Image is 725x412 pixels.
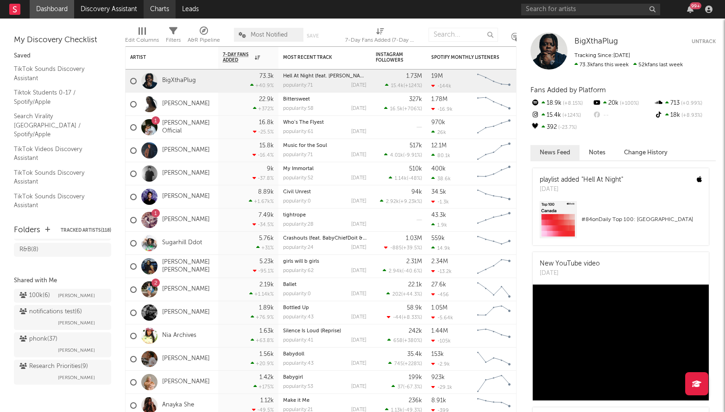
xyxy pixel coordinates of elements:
[283,74,366,79] div: Hell At Night (feat. Ella Langley)
[407,351,422,357] div: 35.4k
[14,243,111,257] a: R&B(8)
[431,338,451,344] div: -105k
[283,213,306,218] a: tightrope
[431,166,446,172] div: 400k
[19,361,88,372] div: Research Priorities ( 9 )
[283,106,314,111] div: popularity: 58
[125,23,159,50] div: Edit Columns
[404,361,421,367] span: +228 %
[14,64,102,83] a: TikTok Sounds Discovery Assistant
[14,332,111,357] a: phonk(37)[PERSON_NAME]
[395,176,407,181] span: 1.14k
[283,143,366,148] div: Music for the Soul
[162,170,210,177] a: [PERSON_NAME]
[283,305,366,311] div: Bottled Up
[351,129,366,134] div: [DATE]
[283,152,313,158] div: popularity: 71
[431,268,452,274] div: -13.2k
[384,106,422,112] div: ( )
[162,332,196,340] a: Nia Archives
[431,129,446,135] div: 26k
[251,337,274,343] div: +63.8 %
[283,352,366,357] div: Babydoll
[259,143,274,149] div: 15.8k
[530,97,592,109] div: 18.9k
[283,74,370,79] a: Hell At Night (feat. [PERSON_NAME])
[283,338,313,343] div: popularity: 41
[431,106,453,112] div: -16.9k
[283,166,366,171] div: My Immortal
[391,83,403,89] span: 15.4k
[283,83,313,88] div: popularity: 71
[283,259,319,264] a: girls will b girls
[409,96,422,102] div: 327k
[162,100,210,108] a: [PERSON_NAME]
[283,259,366,264] div: girls will b girls
[61,228,111,233] button: Tracked Artists(118)
[530,121,592,133] div: 392
[431,235,445,241] div: 559k
[283,375,366,380] div: Babygirl
[283,236,386,241] a: Crashouts (feat. BabyChiefDoit & Baby Kia)
[473,301,515,324] svg: Chart title
[431,96,448,102] div: 1.78M
[592,97,654,109] div: 20k
[162,401,194,409] a: Anayka She
[386,199,399,204] span: 2.92k
[431,398,446,404] div: 8.91k
[431,83,451,89] div: -144k
[188,23,220,50] div: A&R Pipeline
[404,153,421,158] span: -9.91 %
[351,222,366,227] div: [DATE]
[351,361,366,366] div: [DATE]
[403,292,421,297] span: +44.3 %
[345,35,415,46] div: 7-Day Fans Added (7-Day Fans Added)
[14,88,102,107] a: Tiktok Students 0-17 / Spotify/Apple
[162,285,210,293] a: [PERSON_NAME]
[561,113,581,118] span: +124 %
[393,338,403,343] span: 658
[557,125,577,130] span: -23.7 %
[162,239,202,247] a: Sugarhill Ddot
[162,216,210,224] a: [PERSON_NAME]
[283,329,341,334] a: Silence Is Loud (Reprise)
[409,166,422,172] div: 510k
[618,101,639,106] span: +100 %
[407,305,422,311] div: 58.9k
[283,375,303,380] a: Babygirl
[283,222,314,227] div: popularity: 28
[409,328,422,334] div: 242k
[473,278,515,301] svg: Chart title
[14,225,40,236] div: Folders
[253,129,274,135] div: -25.5 %
[431,199,449,205] div: -1.3k
[249,198,274,204] div: +1.67k %
[404,107,421,112] span: +706 %
[253,106,274,112] div: +372 %
[162,77,196,85] a: BigXthaPlug
[574,62,629,68] span: 73.3k fans this week
[283,55,353,60] div: Most Recent Track
[473,371,515,394] svg: Chart title
[521,4,660,15] input: Search for artists
[387,337,422,343] div: ( )
[580,145,615,160] button: Notes
[259,120,274,126] div: 16.8k
[404,385,421,390] span: -67.3 %
[251,32,288,38] span: Most Notified
[473,324,515,348] svg: Chart title
[431,212,446,218] div: 43.3k
[283,97,310,102] a: Bittersweet
[385,82,422,89] div: ( )
[19,306,82,317] div: notifications test ( 6 )
[283,384,313,389] div: popularity: 53
[351,199,366,204] div: [DATE]
[283,282,296,287] a: Ballet
[406,73,422,79] div: 1.73M
[283,190,366,195] div: Civil Unrest
[384,152,422,158] div: ( )
[223,52,252,63] span: 7-Day Fans Added
[431,176,451,182] div: 38.6k
[654,109,716,121] div: 18k
[283,305,309,311] a: Bottled Up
